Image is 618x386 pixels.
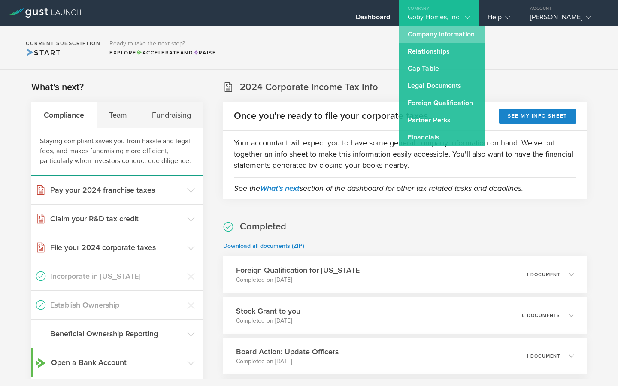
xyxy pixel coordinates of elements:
div: Compliance [31,102,97,128]
h3: Ready to take the next step? [109,41,216,47]
p: Completed on [DATE] [236,317,300,325]
div: Help [488,13,510,26]
button: See my info sheet [499,109,576,124]
h3: Foreign Qualification for [US_STATE] [236,265,362,276]
span: Accelerate [136,50,180,56]
h3: Claim your R&D tax credit [50,213,183,224]
span: Start [26,48,61,57]
h3: Open a Bank Account [51,357,183,368]
h2: Once you're ready to file your corporate taxes... [234,110,434,122]
h3: Stock Grant to you [236,305,300,317]
p: 6 documents [522,313,560,318]
span: Raise [193,50,216,56]
h3: Pay your 2024 franchise taxes [50,184,183,196]
div: Ready to take the next step?ExploreAccelerateandRaise [105,34,220,61]
h2: Completed [240,220,286,233]
h2: What's next? [31,81,84,93]
h3: Board Action: Update Officers [236,346,339,357]
em: See the section of the dashboard for other tax related tasks and deadlines. [234,184,523,193]
p: Your accountant will expect you to have some general company information on hand. We've put toget... [234,137,576,171]
p: 1 document [527,354,560,359]
a: Download all documents (ZIP) [223,242,304,250]
h2: 2024 Corporate Income Tax Info [240,81,378,93]
span: and [136,50,194,56]
h3: Beneficial Ownership Reporting [50,328,183,339]
div: Fundraising [139,102,203,128]
p: Completed on [DATE] [236,276,362,284]
div: Explore [109,49,216,57]
h3: Establish Ownership [50,299,183,311]
p: 1 document [527,272,560,277]
h2: Current Subscription [26,41,100,46]
h3: Incorporate in [US_STATE] [50,271,183,282]
p: Completed on [DATE] [236,357,339,366]
div: [PERSON_NAME] [530,13,603,26]
div: Goby Homes, Inc. [408,13,470,26]
a: What's next [260,184,300,193]
div: Staying compliant saves you from hassle and legal fees, and makes fundraising more efficient, par... [31,128,203,176]
h3: File your 2024 corporate taxes [50,242,183,253]
div: Dashboard [356,13,390,26]
div: Team [97,102,139,128]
